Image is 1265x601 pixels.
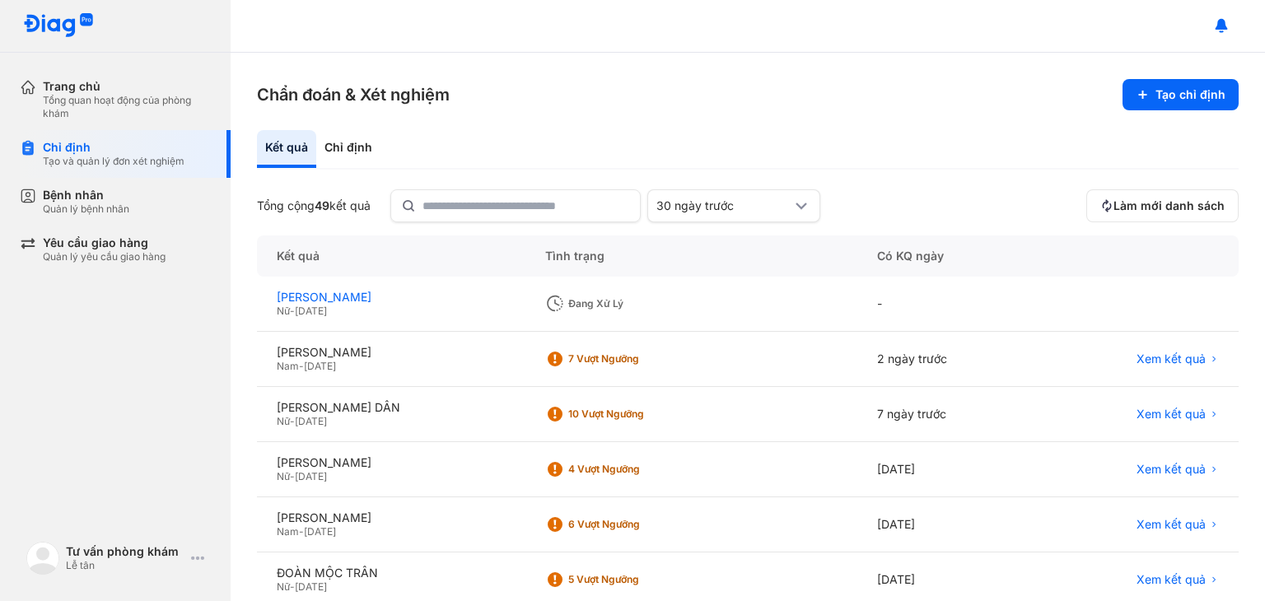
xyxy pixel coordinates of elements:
img: logo [23,13,94,39]
span: - [299,360,304,372]
span: [DATE] [304,360,336,372]
img: logo [26,542,59,575]
span: Xem kết quả [1137,352,1206,366]
div: ĐOÀN MỘC TRÂN [277,566,506,580]
div: 2 ngày trước [857,332,1038,387]
div: 7 ngày trước [857,387,1038,442]
div: [DATE] [857,497,1038,552]
div: [PERSON_NAME] [277,345,506,360]
div: Kết quả [257,130,316,168]
div: Tạo và quản lý đơn xét nghiệm [43,155,184,168]
span: Nam [277,525,299,538]
div: Tư vấn phòng khám [66,544,184,559]
span: Xem kết quả [1137,517,1206,532]
span: [DATE] [295,305,327,317]
span: Nam [277,360,299,372]
span: - [299,525,304,538]
div: [PERSON_NAME] [277,455,506,470]
div: 6 Vượt ngưỡng [568,518,700,531]
span: Nữ [277,305,290,317]
span: 49 [315,198,329,212]
div: Kết quả [257,235,525,277]
span: Nữ [277,415,290,427]
span: - [290,580,295,593]
span: Nữ [277,580,290,593]
div: Lễ tân [66,559,184,572]
div: 5 Vượt ngưỡng [568,573,700,586]
div: Chỉ định [316,130,380,168]
span: Xem kết quả [1137,462,1206,477]
div: [PERSON_NAME] [277,510,506,525]
div: Tổng quan hoạt động của phòng khám [43,94,211,120]
div: Đang xử lý [568,297,700,310]
span: [DATE] [295,415,327,427]
div: 30 ngày trước [656,198,791,213]
div: - [857,277,1038,332]
span: Nữ [277,470,290,482]
span: Xem kết quả [1137,572,1206,587]
div: 7 Vượt ngưỡng [568,352,700,366]
span: - [290,470,295,482]
div: 10 Vượt ngưỡng [568,408,700,421]
div: [PERSON_NAME] [277,290,506,305]
div: [PERSON_NAME] DÂN [277,400,506,415]
span: Xem kết quả [1137,407,1206,422]
div: Yêu cầu giao hàng [43,235,166,250]
div: Có KQ ngày [857,235,1038,277]
h3: Chẩn đoán & Xét nghiệm [257,83,450,106]
span: [DATE] [295,580,327,593]
div: Tình trạng [525,235,857,277]
div: Tổng cộng kết quả [257,198,371,213]
div: Chỉ định [43,140,184,155]
div: Trang chủ [43,79,211,94]
span: - [290,305,295,317]
span: Làm mới danh sách [1113,198,1225,213]
span: [DATE] [304,525,336,538]
span: - [290,415,295,427]
button: Tạo chỉ định [1123,79,1239,110]
div: Quản lý bệnh nhân [43,203,129,216]
div: Quản lý yêu cầu giao hàng [43,250,166,263]
span: [DATE] [295,470,327,482]
div: Bệnh nhân [43,188,129,203]
div: [DATE] [857,442,1038,497]
button: Làm mới danh sách [1086,189,1239,222]
div: 4 Vượt ngưỡng [568,463,700,476]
